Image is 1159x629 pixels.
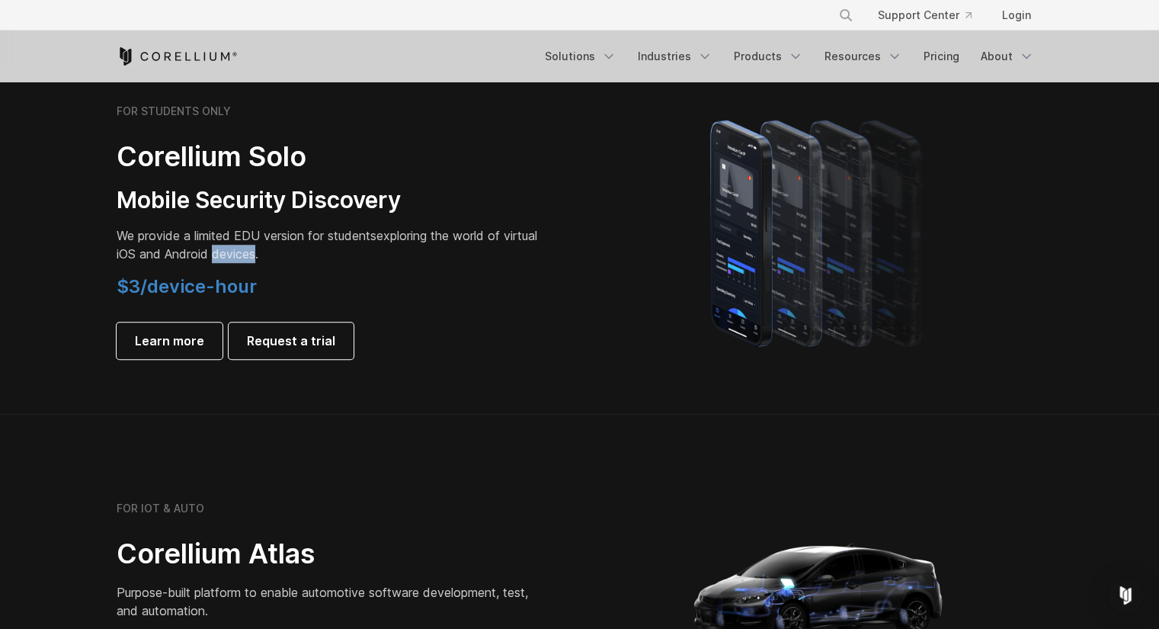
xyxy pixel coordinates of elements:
a: Request a trial [229,323,354,359]
a: Support Center [866,2,984,29]
a: Resources [815,43,911,70]
h2: Corellium Solo [117,140,543,174]
span: Learn more [135,332,204,350]
h3: Mobile Security Discovery [117,186,543,215]
span: $3/device-hour [117,275,257,297]
a: Solutions [536,43,626,70]
h6: FOR IOT & AUTO [117,502,204,515]
a: Login [990,2,1043,29]
h6: FOR STUDENTS ONLY [117,104,231,118]
h2: Corellium Atlas [117,537,543,571]
a: Industries [629,43,722,70]
div: Navigation Menu [820,2,1043,29]
a: Corellium Home [117,47,238,66]
a: About [972,43,1043,70]
a: Pricing [914,43,969,70]
img: A lineup of four iPhone models becoming more gradient and blurred [680,98,958,365]
a: Learn more [117,323,223,359]
button: Search [832,2,860,29]
span: Purpose-built platform to enable automotive software development, test, and automation. [117,585,528,618]
span: Request a trial [247,332,335,350]
div: Navigation Menu [536,43,1043,70]
a: Products [725,43,812,70]
p: exploring the world of virtual iOS and Android devices. [117,226,543,263]
div: Open Intercom Messenger [1107,577,1144,614]
span: We provide a limited EDU version for students [117,228,376,243]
